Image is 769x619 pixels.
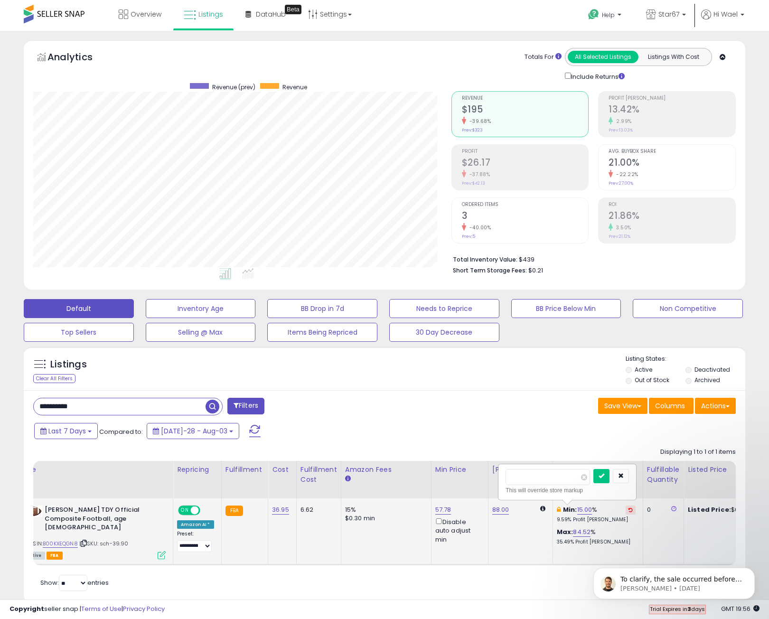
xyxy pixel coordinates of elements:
div: This will override store markup [506,486,629,495]
small: Prev: 21.12% [609,234,630,239]
h2: 3 [462,210,589,223]
div: % [557,528,636,545]
small: Prev: 13.03% [609,127,633,133]
small: FBA [225,506,243,516]
span: OFF [199,506,214,515]
button: Needs to Reprice [389,299,499,318]
div: Disable auto adjust min [435,516,481,544]
span: Profit [462,149,589,154]
span: Columns [655,401,685,411]
div: Tooltip anchor [285,5,301,14]
span: Hi Wael [713,9,738,19]
button: All Selected Listings [568,51,638,63]
label: Archived [694,376,720,384]
th: The percentage added to the cost of goods (COGS) that forms the calculator for Min & Max prices. [553,461,643,498]
i: Revert to store-level Min Markup [628,507,633,512]
span: [DATE]-28 - Aug-03 [161,426,227,436]
span: Overview [131,9,161,19]
b: Min: [563,505,577,514]
strong: Copyright [9,604,44,613]
label: Active [635,366,652,374]
div: $61.78 [688,506,767,514]
a: 84.52 [573,527,591,537]
small: -22.22% [613,171,638,178]
span: Help [602,11,615,19]
div: Include Returns [558,71,636,82]
div: Title [21,465,169,475]
div: 0 [647,506,676,514]
div: Displaying 1 to 1 of 1 items [660,448,736,457]
span: Star67 [658,9,679,19]
span: Listings [198,9,223,19]
h2: 21.00% [609,157,735,170]
small: -39.68% [466,118,491,125]
div: Cost [272,465,292,475]
b: Max: [557,527,573,536]
div: [PERSON_NAME] [492,465,549,475]
button: [DATE]-28 - Aug-03 [147,423,239,439]
label: Deactivated [694,366,730,374]
b: Total Inventory Value: [453,255,517,263]
button: Inventory Age [146,299,256,318]
a: B00KXEQGN8 [43,540,78,548]
i: Get Help [588,9,600,20]
button: Save View [598,398,647,414]
li: $439 [453,253,729,264]
button: Non Competitive [633,299,743,318]
div: Clear All Filters [33,374,75,383]
div: 6.62 [300,506,334,514]
button: Filters [227,398,264,414]
span: Revenue [462,96,589,101]
div: $0.30 min [345,514,424,523]
span: All listings currently available for purchase on Amazon [23,552,45,560]
h5: Listings [50,358,87,371]
div: seller snap | | [9,605,165,614]
span: Ordered Items [462,202,589,207]
div: Min Price [435,465,484,475]
small: Prev: 5 [462,234,475,239]
span: $0.21 [528,266,543,275]
button: Columns [649,398,694,414]
p: 35.49% Profit [PERSON_NAME] [557,539,636,545]
button: Listings With Cost [638,51,709,63]
div: Fulfillment Cost [300,465,337,485]
span: Last 7 Days [48,426,86,436]
small: 3.50% [613,224,631,231]
h2: $195 [462,104,589,117]
span: Avg. Buybox Share [609,149,735,154]
span: Revenue (prev) [212,83,255,91]
small: Prev: $323 [462,127,483,133]
div: Amazon Fees [345,465,427,475]
iframe: Intercom notifications message [579,548,769,614]
a: 15.00 [577,505,592,515]
button: Default [24,299,134,318]
a: Help [581,1,631,31]
a: Privacy Policy [123,604,165,613]
p: Listing States: [626,355,746,364]
div: Repricing [177,465,217,475]
small: Prev: 27.00% [609,180,633,186]
button: BB Drop in 7d [267,299,377,318]
h5: Analytics [47,50,111,66]
button: Selling @ Max [146,323,256,342]
p: 9.59% Profit [PERSON_NAME] [557,516,636,523]
span: Revenue [282,83,307,91]
button: BB Price Below Min [511,299,621,318]
button: Items Being Repriced [267,323,377,342]
h2: 13.42% [609,104,735,117]
span: Compared to: [99,427,143,436]
div: Preset: [177,531,214,552]
div: Fulfillment [225,465,264,475]
b: [PERSON_NAME] TDY Official Composite Football, age [DEMOGRAPHIC_DATA] [45,506,160,535]
i: Calculated using Dynamic Max Price. [540,506,545,512]
span: Profit [PERSON_NAME] [609,96,735,101]
h2: $26.17 [462,157,589,170]
a: 36.95 [272,505,289,515]
span: FBA [47,552,63,560]
span: Show: entries [40,578,109,587]
small: Amazon Fees. [345,475,351,483]
button: Last 7 Days [34,423,98,439]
